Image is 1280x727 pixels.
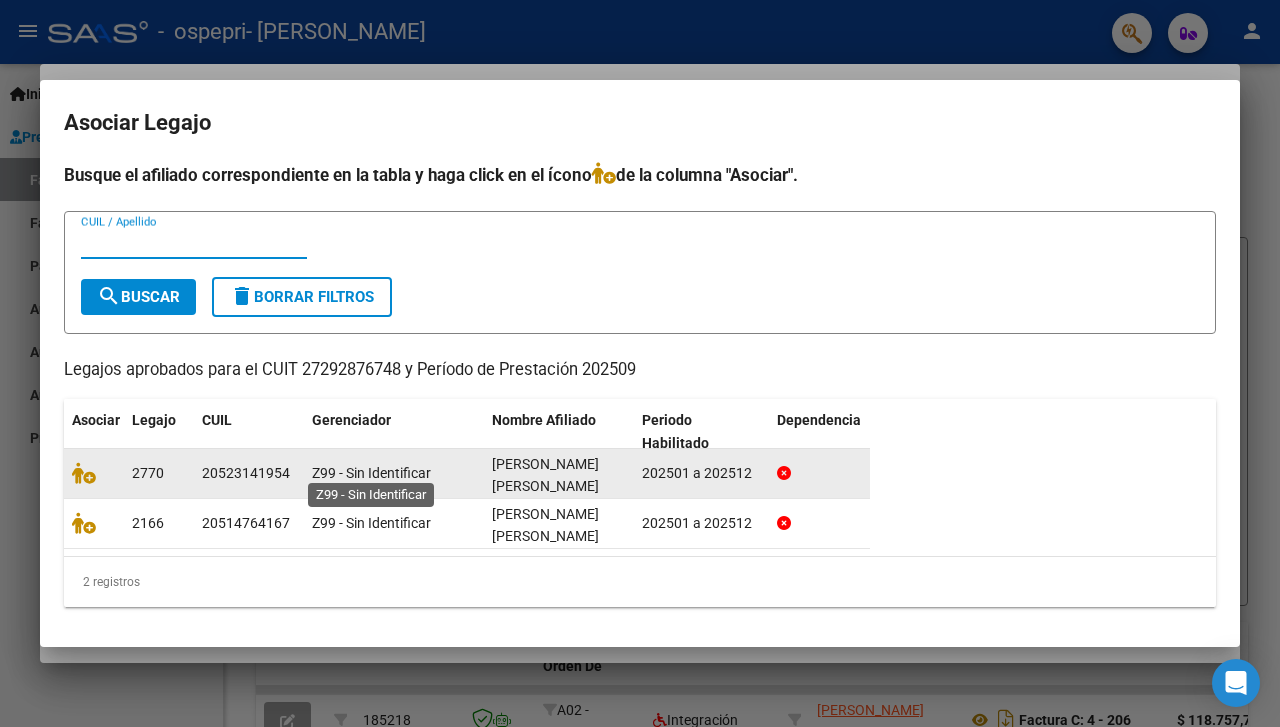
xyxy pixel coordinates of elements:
[81,279,196,315] button: Buscar
[230,288,374,306] span: Borrar Filtros
[124,399,194,465] datatable-header-cell: Legajo
[492,412,596,428] span: Nombre Afiliado
[132,465,164,481] span: 2770
[64,104,1216,142] h2: Asociar Legajo
[304,399,484,465] datatable-header-cell: Gerenciador
[132,412,176,428] span: Legajo
[769,399,919,465] datatable-header-cell: Dependencia
[642,462,761,485] div: 202501 a 202512
[202,412,232,428] span: CUIL
[642,412,709,451] span: Periodo Habilitado
[64,399,124,465] datatable-header-cell: Asociar
[492,506,599,545] span: LAURIA FORCHINO ULISES VALDEMAR
[202,512,290,535] div: 20514764167
[64,162,1216,188] h4: Busque el afiliado correspondiente en la tabla y haga click en el ícono de la columna "Asociar".
[312,412,391,428] span: Gerenciador
[777,412,861,428] span: Dependencia
[230,284,254,308] mat-icon: delete
[212,277,392,317] button: Borrar Filtros
[642,512,761,535] div: 202501 a 202512
[194,399,304,465] datatable-header-cell: CUIL
[492,456,599,495] span: GONZALEZ JARA WILLIAMS EZEQUIEL
[72,412,120,428] span: Asociar
[312,515,431,531] span: Z99 - Sin Identificar
[312,465,431,481] span: Z99 - Sin Identificar
[202,462,290,485] div: 20523141954
[634,399,769,465] datatable-header-cell: Periodo Habilitado
[64,557,1216,607] div: 2 registros
[1212,659,1260,707] div: Open Intercom Messenger
[64,358,1216,383] p: Legajos aprobados para el CUIT 27292876748 y Período de Prestación 202509
[97,284,121,308] mat-icon: search
[132,515,164,531] span: 2166
[97,288,180,306] span: Buscar
[484,399,634,465] datatable-header-cell: Nombre Afiliado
